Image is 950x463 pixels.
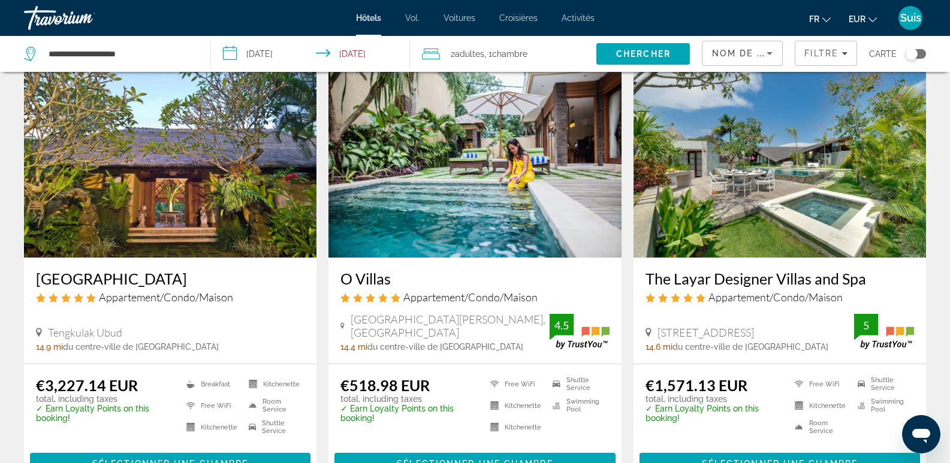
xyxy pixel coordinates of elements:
a: Activités [562,13,595,23]
span: 14.4 mi [340,342,367,352]
a: Travorium [24,2,144,34]
div: 5 star Apartment [340,290,609,304]
p: ✓ Earn Loyalty Points on this booking! [340,404,475,423]
span: Nom de la propriété [712,49,829,58]
span: du centre-ville de [GEOGRAPHIC_DATA] [63,342,219,352]
span: 2 [451,46,484,62]
li: Room Service [789,419,851,435]
li: Free WiFi [789,376,851,392]
li: Shuttle Service [852,376,914,392]
a: O Villas [340,270,609,288]
a: Voitures [444,13,475,23]
a: Vol. [405,13,420,23]
a: The Layar Designer Villas and Spa [646,270,914,288]
button: Filters [795,41,857,66]
mat-select: Sort by [712,46,773,60]
img: TrustYou guest rating badge [550,314,610,349]
span: du centre-ville de [GEOGRAPHIC_DATA] [672,342,828,352]
span: 14.6 mi [646,342,672,352]
img: The Layar Designer Villas and Spa [634,66,926,258]
li: Room Service [243,398,305,413]
p: ✓ Earn Loyalty Points on this booking! [36,404,171,423]
img: TrustYou guest rating badge [854,314,914,349]
span: Chambre [492,49,527,59]
a: Croisières [499,13,538,23]
button: Toggle map [897,49,926,59]
p: total, including taxes [646,394,780,404]
span: [STREET_ADDRESS] [658,326,754,339]
li: Kitchenette [484,398,547,413]
ins: €518.98 EUR [340,376,430,394]
li: Shuttle Service [547,376,609,392]
li: Kitchenette [180,419,243,435]
span: , 1 [484,46,527,62]
span: Filtre [804,49,839,58]
span: Appartement/Condo/Maison [708,290,843,304]
font: Suis [900,11,921,24]
font: fr [809,14,819,24]
li: Free WiFi [484,376,547,392]
font: EUR [849,14,865,24]
span: Tengkulak Ubud [48,326,122,339]
li: Kitchenette [484,419,547,435]
button: Search [596,43,690,65]
li: Free WiFi [180,398,243,413]
input: Search hotel destination [47,45,192,63]
div: 5 star Apartment [36,290,304,304]
p: total, including taxes [340,394,475,404]
li: Swimming Pool [852,398,914,413]
div: 5 star Apartment [646,290,914,304]
img: O Villas [328,66,621,258]
button: Travelers: 2 adults, 0 children [410,36,597,72]
span: Chercher [616,49,671,59]
span: Adultes [455,49,484,59]
span: Appartement/Condo/Maison [403,290,538,304]
p: total, including taxes [36,394,171,404]
button: Changer de devise [849,10,877,28]
span: du centre-ville de [GEOGRAPHIC_DATA] [367,342,523,352]
li: Breakfast [180,376,243,392]
li: Shuttle Service [243,419,305,435]
span: 14.9 mi [36,342,63,352]
div: 5 [854,318,878,332]
span: Appartement/Condo/Maison [99,290,233,304]
p: ✓ Earn Loyalty Points on this booking! [646,404,780,423]
button: Menu utilisateur [895,5,926,31]
li: Swimming Pool [547,398,609,413]
li: Kitchenette [243,376,305,392]
span: Carte [869,46,897,62]
ins: €3,227.14 EUR [36,376,138,394]
button: Changer de langue [809,10,831,28]
a: [GEOGRAPHIC_DATA] [36,270,304,288]
span: [GEOGRAPHIC_DATA][PERSON_NAME], [GEOGRAPHIC_DATA] [351,313,550,339]
li: Kitchenette [789,398,851,413]
a: Hôtels [356,13,381,23]
img: Villa Alamanda [24,66,316,258]
button: Select check in and out date [211,36,410,72]
div: 4.5 [550,318,574,332]
iframe: Bouton de lancement de la fenêtre de messagerie [902,415,940,453]
ins: €1,571.13 EUR [646,376,747,394]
